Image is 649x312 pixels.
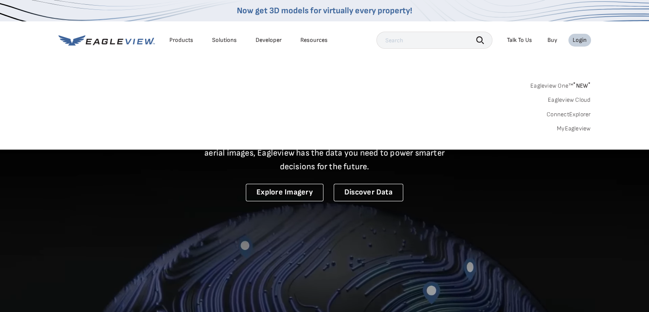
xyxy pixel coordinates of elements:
[530,79,591,89] a: Eagleview One™*NEW*
[256,36,282,44] a: Developer
[557,125,591,132] a: MyEagleview
[237,6,412,16] a: Now get 3D models for virtually every property!
[212,36,237,44] div: Solutions
[300,36,328,44] div: Resources
[573,36,587,44] div: Login
[376,32,492,49] input: Search
[548,96,591,104] a: Eagleview Cloud
[573,82,591,89] span: NEW
[194,132,455,174] p: A new era starts here. Built on more than 3.5 billion high-resolution aerial images, Eagleview ha...
[169,36,193,44] div: Products
[334,184,403,201] a: Discover Data
[547,111,591,118] a: ConnectExplorer
[507,36,532,44] div: Talk To Us
[246,184,323,201] a: Explore Imagery
[547,36,557,44] a: Buy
